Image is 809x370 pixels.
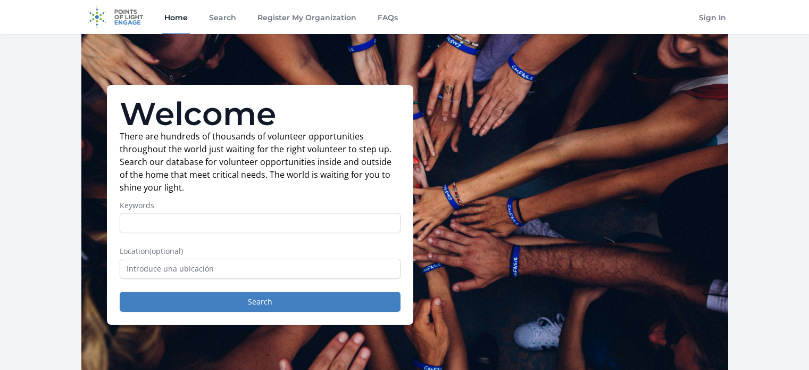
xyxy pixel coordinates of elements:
[120,130,401,194] p: There are hundreds of thousands of volunteer opportunities throughout the world just waiting for ...
[120,259,401,279] input: Introduce una ubicación
[120,98,401,130] h1: Welcome
[149,246,183,256] span: (optional)
[120,246,401,257] label: Location
[120,292,401,312] button: Search
[120,200,401,211] label: Keywords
